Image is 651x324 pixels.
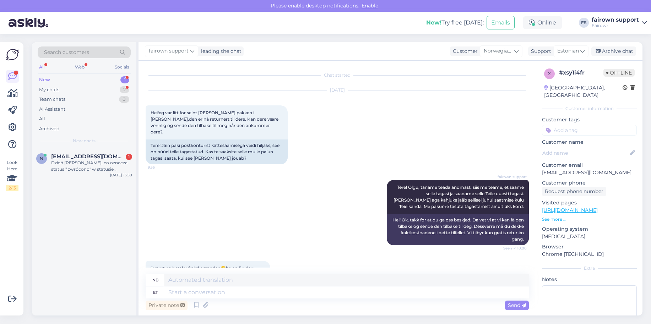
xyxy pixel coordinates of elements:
[39,125,60,132] div: Archived
[44,49,89,56] span: Search customers
[151,110,280,134] span: Hei!eg var litt for seint [PERSON_NAME] pakken i [PERSON_NAME],den er nå returnert til dere. Kan ...
[542,149,629,157] input: Add name
[149,47,189,55] span: fairown support
[39,106,65,113] div: AI Assistant
[603,69,635,77] span: Offline
[146,72,529,78] div: Chat started
[542,265,637,271] div: Extra
[38,62,46,72] div: All
[542,125,637,136] input: Add a tag
[542,276,637,283] p: Notes
[542,251,637,258] p: Chrome [TECHNICAL_ID]
[542,216,637,223] p: See more ...
[39,96,65,103] div: Team chats
[498,174,527,180] span: fairown support
[484,47,513,55] span: Norwegian Bokmål
[198,48,242,55] div: leading the chat
[542,225,637,233] p: Operating system
[559,68,603,77] div: # xsy1i4fr
[542,169,637,176] p: [EMAIL_ADDRESS][DOMAIN_NAME]
[450,48,478,55] div: Customer
[359,2,380,9] span: Enable
[542,187,606,196] div: Request phone number
[548,71,551,76] span: x
[508,302,526,308] span: Send
[73,138,96,144] span: New chats
[542,179,637,187] p: Customer phone
[544,84,623,99] div: [GEOGRAPHIC_DATA], [GEOGRAPHIC_DATA]
[146,301,188,310] div: Private note
[39,115,45,122] div: All
[151,265,255,271] span: Supert,eg betaler frakrkostnaden😊ha en fin dag.
[6,185,18,191] div: 2 / 3
[39,86,59,93] div: My chats
[523,16,562,29] div: Online
[153,286,158,298] div: et
[74,62,86,72] div: Web
[113,62,131,72] div: Socials
[591,46,636,56] div: Archive chat
[592,23,639,28] div: Fairown
[120,86,129,93] div: 2
[146,139,288,164] div: Tere! Jäin paki postkontorist kättesaamisega veidi hiljaks, see on nüüd teile tagastatud. Kas te ...
[579,18,589,28] div: FS
[152,274,158,286] div: nb
[542,161,637,169] p: Customer email
[39,76,50,83] div: New
[51,160,132,172] div: Dzień [PERSON_NAME], co oznacza status " zwrócono" w statusie wniosku?
[6,48,19,61] img: Askly Logo
[120,76,129,83] div: 1
[542,116,637,123] p: Customer tags
[542,199,637,207] p: Visited pages
[542,233,637,240] p: [MEDICAL_DATA]
[542,105,637,112] div: Customer information
[592,17,647,28] a: fairown supportFairown
[146,87,529,93] div: [DATE]
[528,48,551,55] div: Support
[557,47,579,55] span: Estonian
[542,138,637,146] p: Customer name
[119,96,129,103] div: 0
[542,243,637,251] p: Browser
[500,246,527,251] span: Seen ✓ 10:00
[542,207,598,213] a: [URL][DOMAIN_NAME]
[387,214,529,245] div: Hei! Ok, takk for at du ga oss beskjed. Da vet vi at vi kan få den tilbake og sende den tilbake t...
[51,153,125,160] span: novapark@ispot.pl
[148,165,174,170] span: 9:55
[40,156,43,161] span: n
[487,16,515,29] button: Emails
[592,17,639,23] div: fairown support
[426,18,484,27] div: Try free [DATE]:
[6,159,18,191] div: Look Here
[426,19,441,26] b: New!
[126,154,132,160] div: 1
[394,185,525,209] span: Tere! Olgu, täname teada andmast, siis me teame, et saame selle tagasi ja saadame selle Teile uue...
[110,172,132,178] div: [DATE] 13:50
